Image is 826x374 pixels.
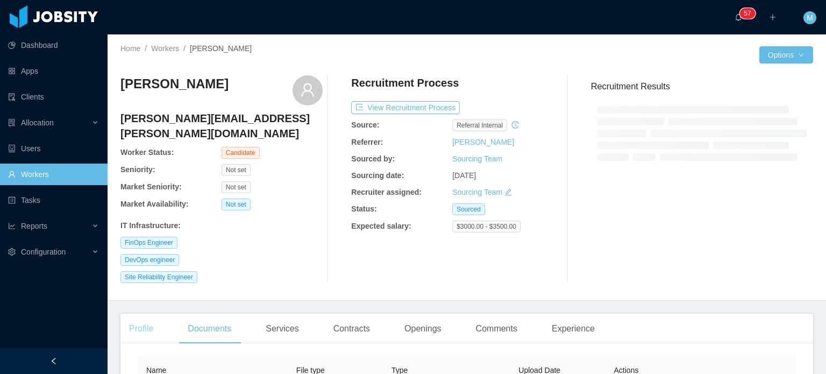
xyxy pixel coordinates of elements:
button: Optionsicon: down [759,46,813,63]
a: icon: robotUsers [8,138,99,159]
a: icon: exportView Recruitment Process [351,103,460,112]
h3: Recruitment Results [591,80,813,93]
a: Home [120,44,140,53]
span: [DATE] [452,171,476,180]
span: Not set [222,181,251,193]
i: icon: solution [8,119,16,126]
b: Market Seniority: [120,182,182,191]
a: Sourcing Team [452,188,502,196]
sup: 57 [739,8,755,19]
i: icon: plus [769,13,777,21]
span: / [145,44,147,53]
span: / [183,44,186,53]
b: Referrer: [351,138,383,146]
p: 7 [747,8,751,19]
span: Candidate [222,147,260,159]
span: Not set [222,199,251,210]
a: Sourcing Team [452,154,502,163]
span: Referral internal [452,119,507,131]
h4: [PERSON_NAME][EMAIL_ADDRESS][PERSON_NAME][DOMAIN_NAME] [120,111,323,141]
div: Documents [179,314,240,344]
b: Market Availability: [120,200,189,208]
span: Allocation [21,118,54,127]
a: Workers [151,44,179,53]
a: icon: auditClients [8,86,99,108]
b: Sourced by: [351,154,395,163]
span: Not set [222,164,251,176]
b: IT Infrastructure : [120,221,181,230]
b: Expected salary: [351,222,411,230]
span: $3000.00 - $3500.00 [452,221,521,232]
h4: Recruitment Process [351,75,459,90]
button: icon: exportView Recruitment Process [351,101,460,114]
i: icon: setting [8,248,16,256]
span: Configuration [21,248,66,256]
i: icon: bell [735,13,742,21]
a: icon: appstoreApps [8,60,99,82]
span: FinOps Engineer [120,237,177,249]
a: icon: pie-chartDashboard [8,34,99,56]
h3: [PERSON_NAME] [120,75,229,93]
b: Worker Status: [120,148,174,157]
a: [PERSON_NAME] [452,138,514,146]
i: icon: edit [504,188,512,196]
span: Reports [21,222,47,230]
span: Sourced [452,203,485,215]
span: [PERSON_NAME] [190,44,252,53]
div: Experience [543,314,603,344]
b: Sourcing date: [351,171,404,180]
div: Profile [120,314,162,344]
b: Source: [351,121,379,129]
b: Status: [351,204,376,213]
div: Services [257,314,307,344]
a: icon: profileTasks [8,189,99,211]
p: 5 [744,8,747,19]
div: Comments [467,314,526,344]
b: Seniority: [120,165,155,174]
span: M [807,11,813,24]
div: Openings [396,314,450,344]
b: Recruiter assigned: [351,188,422,196]
span: DevOps engineer [120,254,179,266]
i: icon: user [300,82,315,97]
span: Site Reliability Engineer [120,271,197,283]
div: Contracts [325,314,379,344]
i: icon: history [511,121,519,129]
i: icon: line-chart [8,222,16,230]
a: icon: userWorkers [8,164,99,185]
